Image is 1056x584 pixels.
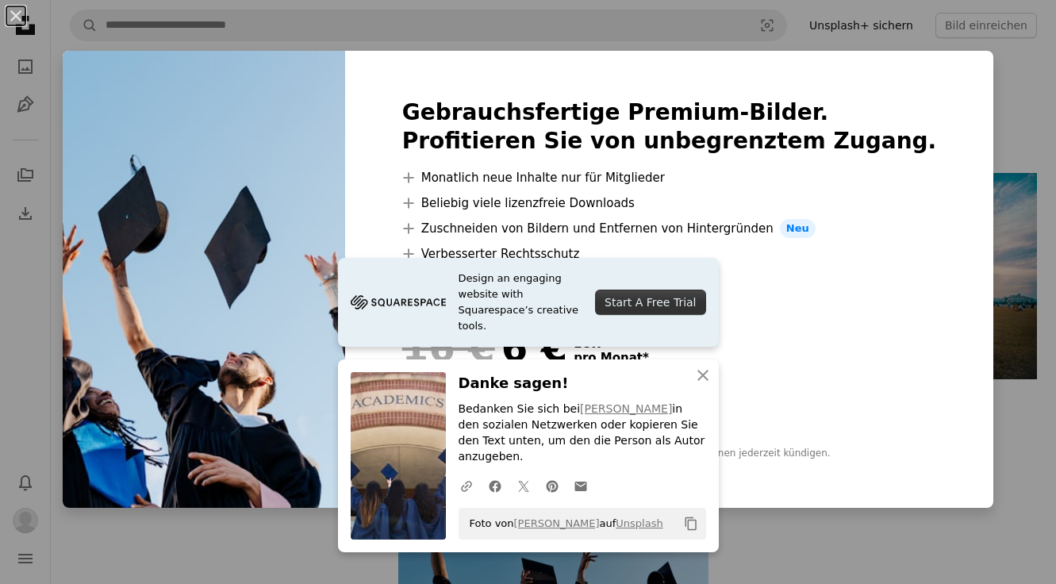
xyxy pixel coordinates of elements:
a: [PERSON_NAME] [580,402,672,415]
img: premium_photo-1713296254777-0a89f05dcb60 [63,51,345,508]
a: [PERSON_NAME] [514,517,600,529]
li: Monatlich neue Inhalte nur für Mitglieder [402,168,937,187]
a: Design an engaging website with Squarespace’s creative tools.Start A Free Trial [338,258,719,347]
span: Design an engaging website with Squarespace’s creative tools. [459,271,583,334]
a: Auf Twitter teilen [509,470,538,501]
li: Beliebig viele lizenzfreie Downloads [402,194,937,213]
img: file-1705255347840-230a6ab5bca9image [351,290,446,314]
div: Start A Free Trial [595,290,705,315]
a: Auf Pinterest teilen [538,470,566,501]
p: Bedanken Sie sich bei in den sozialen Netzwerken oder kopieren Sie den Text unten, um den die Per... [459,401,706,465]
h2: Gebrauchsfertige Premium-Bilder. Profitieren Sie von unbegrenztem Zugang. [402,98,937,156]
h3: Danke sagen! [459,372,706,395]
li: Zuschneiden von Bildern und Entfernen von Hintergründen [402,219,937,238]
button: In die Zwischenablage kopieren [678,510,705,537]
a: Auf Facebook teilen [481,470,509,501]
li: Verbesserter Rechtsschutz [402,244,937,263]
span: Neu [780,219,816,238]
a: Unsplash [616,517,662,529]
span: Foto von auf [462,511,663,536]
a: Via E-Mail teilen teilen [566,470,595,501]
